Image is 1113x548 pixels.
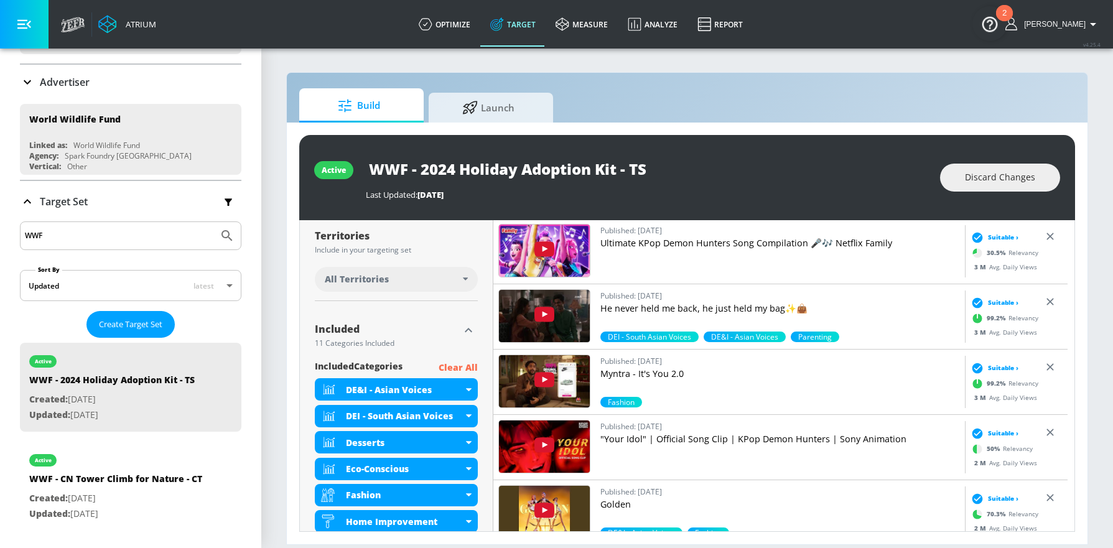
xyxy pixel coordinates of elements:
[29,492,68,504] span: Created:
[600,302,960,315] p: He never held me back, he just held my bag✨👜
[315,267,478,292] div: All Territories
[29,409,70,420] span: Updated:
[29,281,59,291] div: Updated
[600,355,960,397] a: Published: [DATE]Myntra - It's You 2.0
[969,374,1039,393] div: Relevancy
[600,485,960,527] a: Published: [DATE]Golden
[315,340,459,347] div: 11 Categories Included
[940,164,1060,192] button: Discard Changes
[969,262,1038,272] div: Avg. Daily Views
[987,248,1009,258] span: 30.5 %
[20,343,241,432] div: activeWWF - 2024 Holiday Adoption Kit - TSCreated:[DATE]Updated:[DATE]
[20,104,241,175] div: World Wildlife FundLinked as:World Wildlife FundAgency:Spark Foundry [GEOGRAPHIC_DATA]Vertical:Other
[325,273,389,286] span: All Territories
[499,290,590,342] img: PtnpGqZEx9k
[366,189,928,200] div: Last Updated:
[987,509,1009,519] span: 70.3 %
[600,332,699,342] div: 99.2%
[546,2,618,47] a: measure
[40,75,90,89] p: Advertiser
[600,397,642,407] div: 99.2%
[441,93,536,123] span: Launch
[791,332,839,342] span: Parenting
[20,181,241,222] div: Target Set
[98,15,156,34] a: Atrium
[315,431,478,453] div: Desserts
[346,463,463,475] div: Eco-Conscious
[40,195,88,208] p: Target Set
[73,140,140,151] div: World Wildlife Fund
[791,332,839,342] div: 30.5%
[600,289,960,332] a: Published: [DATE]He never held me back, he just held my bag✨👜
[972,6,1007,41] button: Open Resource Center, 2 new notifications
[969,328,1038,337] div: Avg. Daily Views
[29,508,70,519] span: Updated:
[975,393,990,402] span: 3 M
[987,379,1009,388] span: 99.2 %
[29,113,121,125] div: World Wildlife Fund
[969,440,1033,458] div: Relevancy
[29,393,68,405] span: Created:
[315,458,478,480] div: Eco-Conscious
[969,458,1038,468] div: Avg. Daily Views
[600,420,960,433] p: Published: [DATE]
[20,442,241,531] div: activeWWF - CN Tower Climb for Nature - CTCreated:[DATE]Updated:[DATE]
[600,289,960,302] p: Published: [DATE]
[346,410,463,422] div: DEI - South Asian Voices
[687,2,753,47] a: Report
[312,91,406,121] span: Build
[29,140,67,151] div: Linked as:
[965,170,1035,185] span: Discard Changes
[315,231,478,241] div: Territories
[121,19,156,30] div: Atrium
[417,189,444,200] span: [DATE]
[20,65,241,100] div: Advertiser
[600,224,960,279] a: Published: [DATE]Ultimate KPop Demon Hunters Song Compilation 🎤🎶 Netflix Family
[193,281,214,291] span: latest
[704,332,786,342] div: 50.0%
[65,151,192,161] div: Spark Foundry [GEOGRAPHIC_DATA]
[35,266,62,274] label: Sort By
[29,374,195,392] div: WWF - 2024 Holiday Adoption Kit - TS
[600,397,642,407] span: Fashion
[600,498,960,511] p: Golden
[67,161,87,172] div: Other
[346,384,463,396] div: DE&I - Asian Voices
[600,368,960,380] p: Myntra - It's You 2.0
[346,516,463,527] div: Home Improvement
[315,484,478,506] div: Fashion
[600,224,960,237] p: Published: [DATE]
[346,437,463,448] div: Desserts
[704,332,786,342] span: DE&I - Asian Voices
[969,524,1038,533] div: Avg. Daily Views
[989,363,1019,373] span: Suitable ›
[315,324,459,334] div: Included
[35,457,52,463] div: active
[29,407,195,423] p: [DATE]
[346,489,463,501] div: Fashion
[29,473,202,491] div: WWF - CN Tower Climb for Nature - CT
[499,355,590,407] img: AgrD0MW0x08
[969,393,1038,402] div: Avg. Daily Views
[969,297,1019,309] div: Suitable ›
[687,527,729,538] div: 50.0%
[969,362,1019,374] div: Suitable ›
[989,494,1019,503] span: Suitable ›
[600,527,682,538] div: 50.0%
[499,486,590,538] img: 9_bTl2vvYQg
[29,151,58,161] div: Agency:
[600,237,960,249] p: Ultimate KPop Demon Hunters Song Compilation 🎤🎶 Netflix Family
[600,527,682,538] span: DE&I - Asian Voices
[987,444,1004,453] span: 50 %
[969,493,1019,505] div: Suitable ›
[439,360,478,376] p: Clear All
[987,313,1009,323] span: 99.2 %
[969,427,1019,440] div: Suitable ›
[600,355,960,368] p: Published: [DATE]
[600,433,960,445] p: "Your Idol" | Official Song Clip | KPop Demon Hunters | Sony Animation
[975,328,990,337] span: 3 M
[315,360,403,376] span: included Categories
[499,225,590,277] img: oDSEGkT6J-0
